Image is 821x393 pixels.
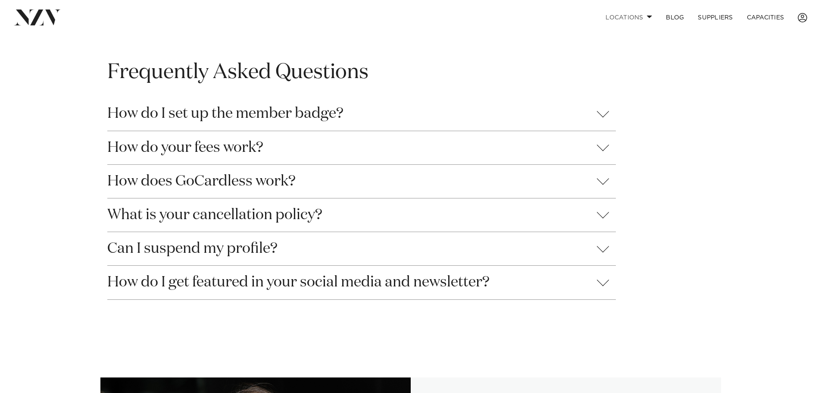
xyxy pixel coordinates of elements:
button: What is your cancellation policy? [107,198,616,232]
button: How do I get featured in your social media and newsletter? [107,266,616,299]
button: Can I suspend my profile? [107,232,616,265]
img: nzv-logo.png [14,9,61,25]
a: BLOG [659,8,691,27]
button: How do your fees work? [107,131,616,164]
button: How does GoCardless work? [107,165,616,198]
a: Locations [599,8,659,27]
a: SUPPLIERS [691,8,740,27]
button: How do I set up the member badge? [107,97,616,130]
h3: Frequently Asked Questions [107,59,714,87]
a: Capacities [740,8,791,27]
